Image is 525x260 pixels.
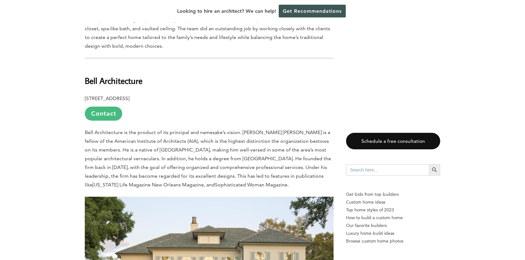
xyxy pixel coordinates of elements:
a: Browse custom home photos [346,237,440,245]
a: Luxury home build ideas [346,229,440,237]
p: Get bids from top builders [346,190,440,198]
iframe: Drift Widget Chat Controller [405,215,518,253]
span: Sophisticated Woman Magazine [215,182,287,188]
b: [STREET_ADDRESS] [85,95,129,101]
b: Bell Architecture [85,75,142,86]
svg: Search [431,166,438,173]
a: Schedule a free consultation [346,133,440,149]
a: Contact [85,107,122,121]
span: . [287,182,289,188]
a: Our favorite builders [346,222,440,229]
span: New Orleans Magazine [152,182,204,188]
span: , and [204,182,215,188]
span: Bell Architecture is the product of its principal and namesake’s vision. [PERSON_NAME] [PERSON_NA... [85,129,331,188]
a: How to build a custom home [346,214,440,222]
span: [US_STATE] Life Magazine [93,182,151,188]
a: Get Recommendations [279,5,346,17]
a: Top home styles of 2023 [346,206,440,214]
a: Custom home ideas [346,198,440,206]
input: Search here... [346,164,429,176]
